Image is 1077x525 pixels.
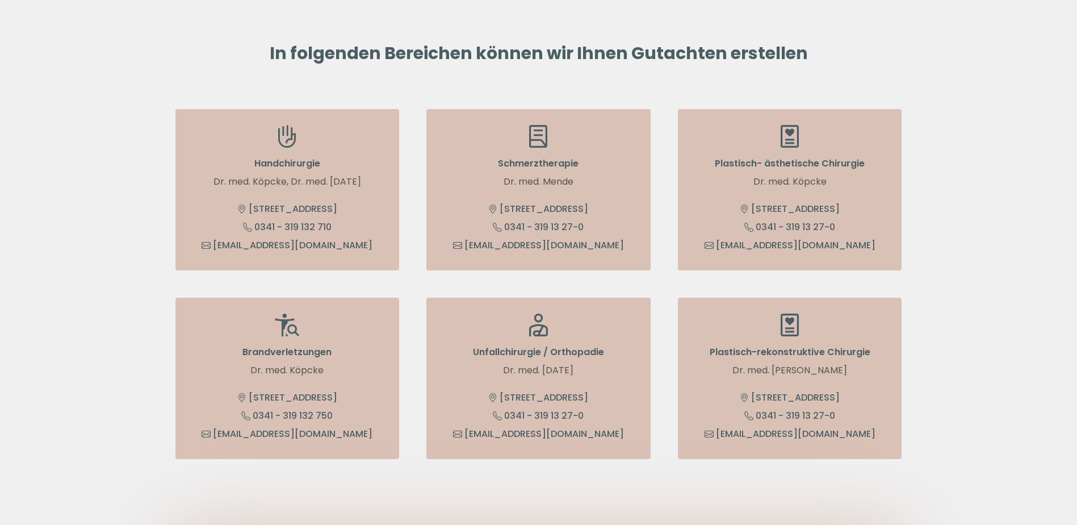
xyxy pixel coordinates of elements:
[740,391,840,405] a: [STREET_ADDRESS]
[243,220,332,234] a: 0341 - 319 132 710
[740,202,840,216] a: [STREET_ADDRESS]
[202,239,372,252] a: [EMAIL_ADDRESS][DOMAIN_NAME]
[694,175,886,189] p: Dr. med. Köpcke
[493,220,584,234] a: 0341 - 319 13 27-0
[442,157,635,170] p: Schmerztherapie
[442,364,635,377] p: Dr. med. [DATE]
[442,345,635,359] p: Unfallchirurgie / Orthopadie
[694,364,886,377] p: Dr. med. [PERSON_NAME]
[241,409,333,423] a: 0341 - 319 132 750
[744,409,835,423] a: 0341 - 319 13 27-0
[191,364,384,377] p: Dr. med. Köpcke
[191,345,384,359] p: Brandverletzungen
[744,220,835,234] a: 0341 - 319 13 27-0
[175,43,902,64] h2: In folgenden Bereichen können wir Ihnen Gutachten erstellen
[493,409,584,423] a: 0341 - 319 13 27-0
[453,427,624,441] a: [EMAIL_ADDRESS][DOMAIN_NAME]
[453,239,624,252] a: [EMAIL_ADDRESS][DOMAIN_NAME]
[705,427,875,441] a: [EMAIL_ADDRESS][DOMAIN_NAME]
[694,157,886,170] p: Plastisch- ästhetische Chirurgie
[488,391,588,405] a: [STREET_ADDRESS]
[237,391,337,405] a: [STREET_ADDRESS]
[705,239,875,252] a: [EMAIL_ADDRESS][DOMAIN_NAME]
[237,202,337,216] a: [STREET_ADDRESS]
[442,175,635,189] p: Dr. med. Mende
[488,202,588,216] a: [STREET_ADDRESS]
[254,157,320,170] strong: Handchirurgie
[191,175,384,189] p: Dr. med. Köpcke, Dr. med. [DATE]
[694,345,886,359] p: Plastisch-rekonstruktive Chirurgie
[202,427,372,441] a: [EMAIL_ADDRESS][DOMAIN_NAME]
